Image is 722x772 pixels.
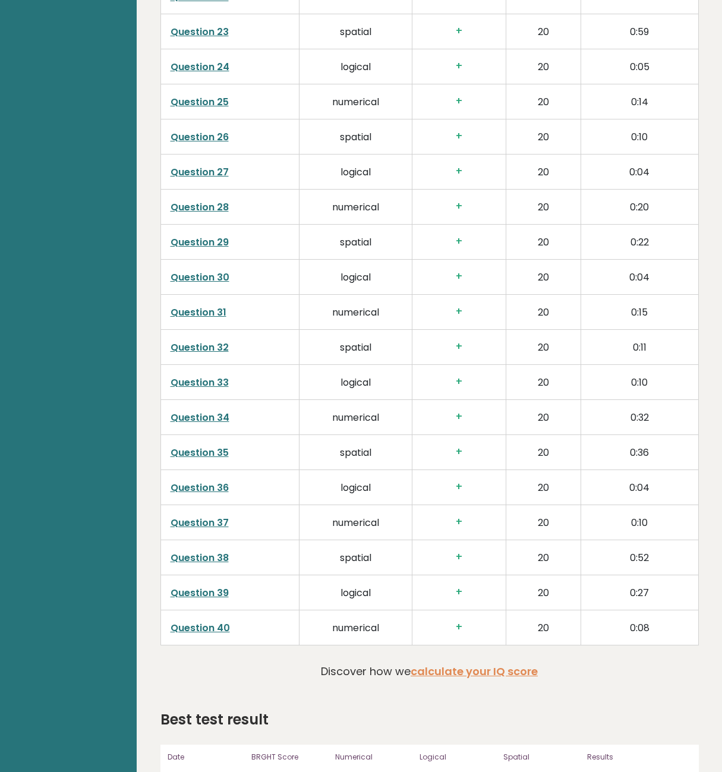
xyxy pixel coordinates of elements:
[422,551,496,563] h3: +
[171,411,229,424] a: Question 34
[299,189,412,224] td: numerical
[171,516,229,530] a: Question 37
[506,575,581,610] td: 20
[171,481,229,494] a: Question 36
[299,610,412,645] td: numerical
[422,95,496,108] h3: +
[171,341,229,354] a: Question 32
[171,586,229,600] a: Question 39
[171,200,229,214] a: Question 28
[581,49,698,84] td: 0:05
[581,84,698,119] td: 0:14
[506,154,581,189] td: 20
[581,224,698,259] td: 0:22
[168,752,244,762] p: Date
[299,540,412,575] td: spatial
[581,469,698,505] td: 0:04
[299,154,412,189] td: logical
[171,165,229,179] a: Question 27
[506,294,581,329] td: 20
[581,154,698,189] td: 0:04
[581,434,698,469] td: 0:36
[422,586,496,598] h3: +
[422,25,496,37] h3: +
[299,294,412,329] td: numerical
[299,259,412,294] td: logical
[321,663,538,679] p: Discover how we
[422,305,496,318] h3: +
[335,752,412,762] p: Numerical
[422,165,496,178] h3: +
[506,469,581,505] td: 20
[420,752,496,762] p: Logical
[506,434,581,469] td: 20
[422,376,496,388] h3: +
[581,575,698,610] td: 0:27
[506,505,581,540] td: 20
[587,752,691,762] p: Results
[171,305,226,319] a: Question 31
[506,189,581,224] td: 20
[171,130,229,144] a: Question 26
[299,364,412,399] td: logical
[171,376,229,389] a: Question 33
[581,119,698,154] td: 0:10
[506,540,581,575] td: 20
[299,505,412,540] td: numerical
[422,130,496,143] h3: +
[422,200,496,213] h3: +
[581,14,698,49] td: 0:59
[299,575,412,610] td: logical
[299,469,412,505] td: logical
[299,49,412,84] td: logical
[422,621,496,634] h3: +
[422,516,496,528] h3: +
[171,235,229,249] a: Question 29
[506,84,581,119] td: 20
[299,399,412,434] td: numerical
[506,364,581,399] td: 20
[422,481,496,493] h3: +
[422,60,496,73] h3: +
[422,411,496,423] h3: +
[506,14,581,49] td: 20
[299,14,412,49] td: spatial
[171,25,229,39] a: Question 23
[422,446,496,458] h3: +
[422,235,496,248] h3: +
[506,224,581,259] td: 20
[171,60,229,74] a: Question 24
[171,621,230,635] a: Question 40
[581,610,698,645] td: 0:08
[581,189,698,224] td: 0:20
[299,119,412,154] td: spatial
[422,341,496,353] h3: +
[506,610,581,645] td: 20
[581,540,698,575] td: 0:52
[171,446,229,459] a: Question 35
[299,84,412,119] td: numerical
[506,399,581,434] td: 20
[299,224,412,259] td: spatial
[422,270,496,283] h3: +
[581,399,698,434] td: 0:32
[581,364,698,399] td: 0:10
[506,259,581,294] td: 20
[251,752,328,762] p: BRGHT Score
[171,270,229,284] a: Question 30
[506,329,581,364] td: 20
[160,709,269,730] h2: Best test result
[503,752,580,762] p: Spatial
[581,505,698,540] td: 0:10
[299,329,412,364] td: spatial
[581,329,698,364] td: 0:11
[506,119,581,154] td: 20
[581,294,698,329] td: 0:15
[581,259,698,294] td: 0:04
[171,551,229,565] a: Question 38
[506,49,581,84] td: 20
[299,434,412,469] td: spatial
[171,95,229,109] a: Question 25
[411,664,538,679] a: calculate your IQ score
